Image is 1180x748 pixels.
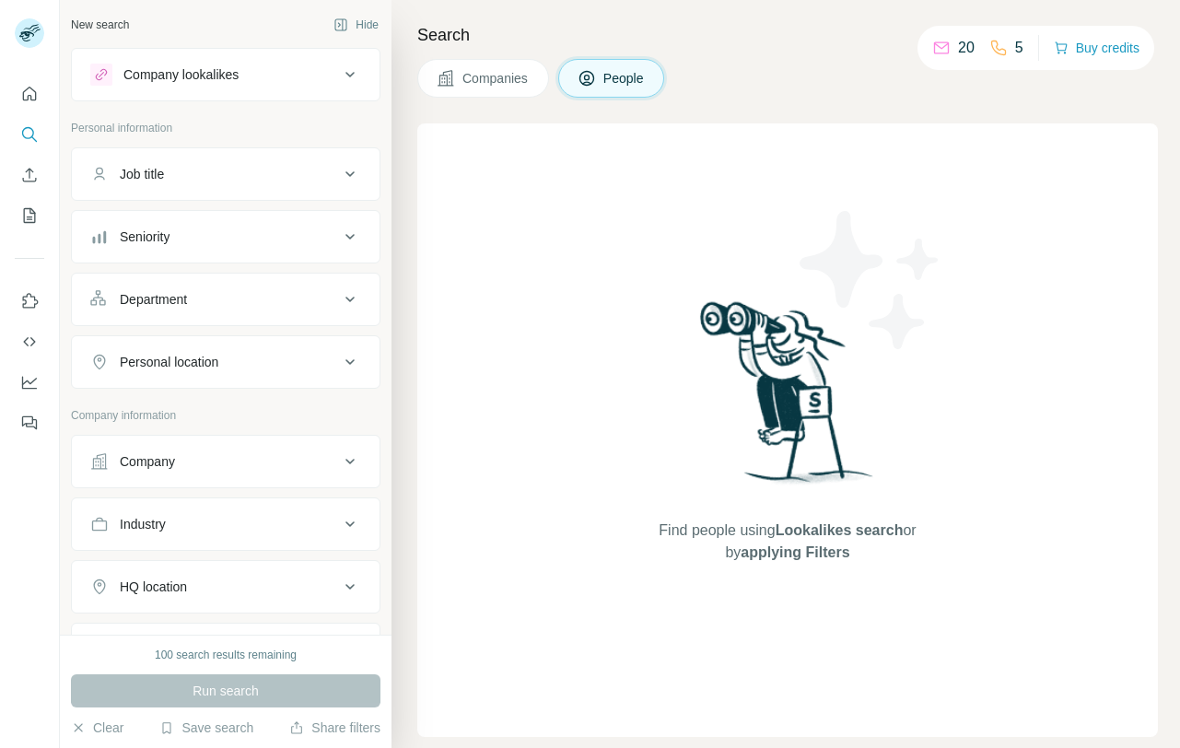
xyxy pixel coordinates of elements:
span: applying Filters [741,544,849,560]
span: Companies [462,69,530,88]
img: Surfe Illustration - Woman searching with binoculars [692,297,883,502]
button: Clear [71,719,123,737]
div: Industry [120,515,166,533]
div: Company lookalikes [123,65,239,84]
button: Enrich CSV [15,158,44,192]
button: Personal location [72,340,380,384]
p: Company information [71,407,380,424]
h4: Search [417,22,1158,48]
button: Industry [72,502,380,546]
button: Feedback [15,406,44,439]
img: Surfe Illustration - Stars [788,197,953,363]
button: Share filters [289,719,380,737]
p: Personal information [71,120,380,136]
span: Lookalikes search [776,522,904,538]
div: Company [120,452,175,471]
button: HQ location [72,565,380,609]
div: Seniority [120,228,169,246]
button: Dashboard [15,366,44,399]
div: Department [120,290,187,309]
button: My lists [15,199,44,232]
button: Search [15,118,44,151]
button: Use Surfe on LinkedIn [15,285,44,318]
div: 100 search results remaining [155,647,297,663]
button: Use Surfe API [15,325,44,358]
div: HQ location [120,578,187,596]
p: 5 [1015,37,1023,59]
button: Save search [159,719,253,737]
button: Seniority [72,215,380,259]
p: 20 [958,37,975,59]
button: Annual revenue ($) [72,627,380,672]
div: New search [71,17,129,33]
button: Hide [321,11,391,39]
button: Company lookalikes [72,53,380,97]
button: Job title [72,152,380,196]
button: Company [72,439,380,484]
div: Personal location [120,353,218,371]
button: Department [72,277,380,321]
span: People [603,69,646,88]
span: Find people using or by [640,520,935,564]
div: Job title [120,165,164,183]
button: Quick start [15,77,44,111]
button: Buy credits [1054,35,1139,61]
